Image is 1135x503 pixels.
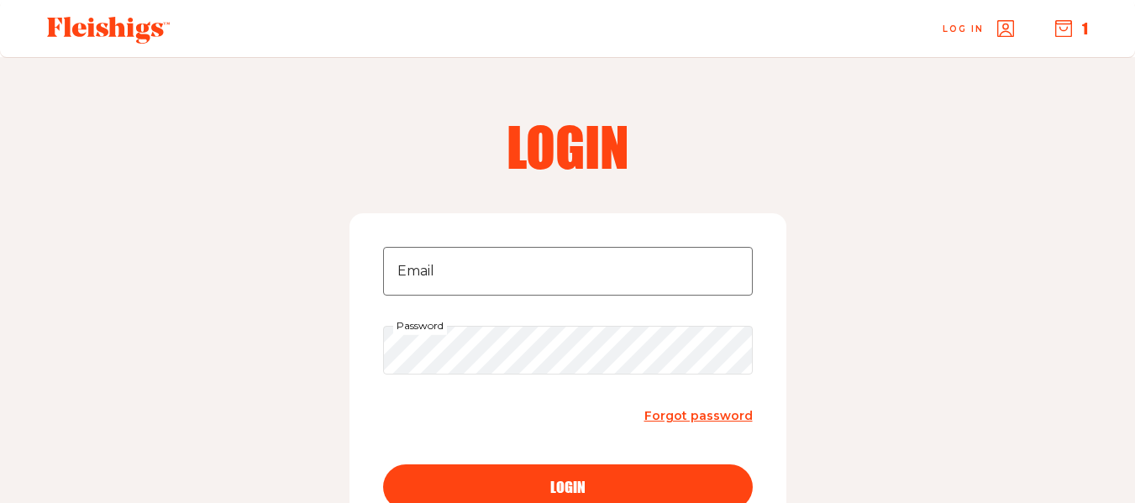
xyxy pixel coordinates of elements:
label: Password [393,317,447,335]
h2: Login [353,119,783,173]
button: 1 [1055,19,1088,38]
input: Email [383,247,753,296]
input: Password [383,326,753,375]
span: login [550,479,586,495]
span: Log in [943,23,984,35]
span: Forgot password [644,408,753,423]
a: Log in [943,20,1014,37]
a: Forgot password [644,405,753,427]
